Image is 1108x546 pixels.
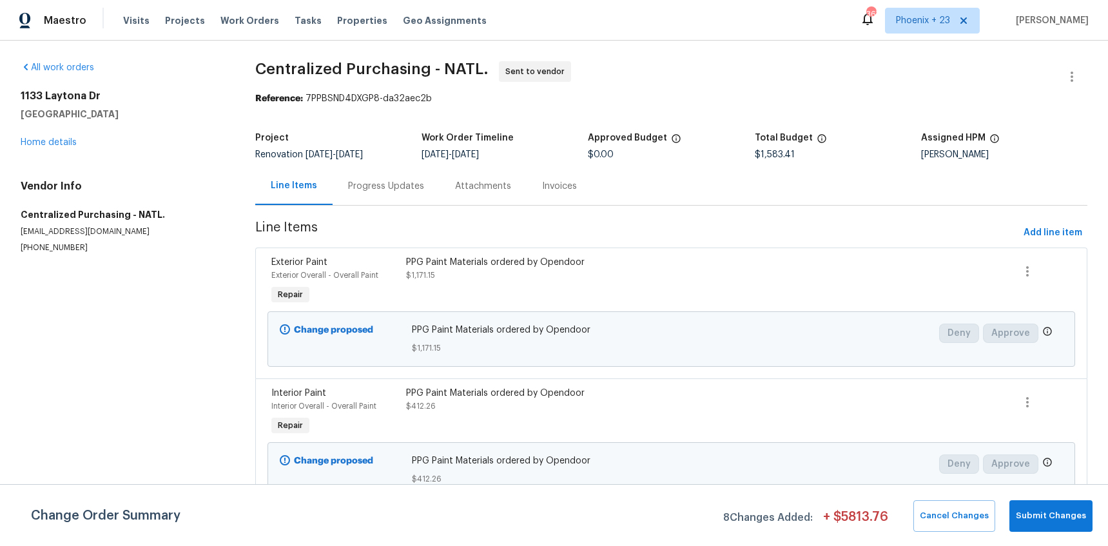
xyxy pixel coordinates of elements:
h5: [GEOGRAPHIC_DATA] [21,108,224,121]
span: $1,171.15 [412,342,931,355]
span: [DATE] [306,150,333,159]
h5: Project [255,133,289,142]
p: [PHONE_NUMBER] [21,242,224,253]
span: Only a market manager or an area construction manager can approve [1042,326,1053,340]
b: Change proposed [294,456,373,465]
h4: Vendor Info [21,180,224,193]
button: Deny [939,324,979,343]
span: $1,583.41 [755,150,795,159]
span: Maestro [44,14,86,27]
span: Centralized Purchasing - NATL. [255,61,489,77]
span: Projects [165,14,205,27]
div: Line Items [271,179,317,192]
div: 367 [866,8,875,21]
div: PPG Paint Materials ordered by Opendoor [406,387,735,400]
span: PPG Paint Materials ordered by Opendoor [412,454,931,467]
span: [DATE] [452,150,479,159]
div: [PERSON_NAME] [921,150,1087,159]
span: Exterior Overall - Overall Paint [271,271,378,279]
span: Interior Overall - Overall Paint [271,402,376,410]
span: Add line item [1024,225,1082,241]
button: Deny [939,454,979,474]
span: Phoenix + 23 [896,14,950,27]
button: Cancel Changes [913,500,995,532]
span: The hpm assigned to this work order. [989,133,1000,150]
h5: Centralized Purchasing - NATL. [21,208,224,221]
button: Approve [983,454,1038,474]
a: Home details [21,138,77,147]
div: 7PPBSND4DXGP8-da32aec2b [255,92,1087,105]
span: [DATE] [422,150,449,159]
span: [PERSON_NAME] [1011,14,1089,27]
span: Submit Changes [1016,509,1086,523]
span: [DATE] [336,150,363,159]
p: [EMAIL_ADDRESS][DOMAIN_NAME] [21,226,224,237]
b: Change proposed [294,326,373,335]
span: Interior Paint [271,389,326,398]
span: Exterior Paint [271,258,327,267]
button: Submit Changes [1009,500,1093,532]
div: PPG Paint Materials ordered by Opendoor [406,256,735,269]
div: Invoices [542,180,577,193]
span: $1,171.15 [406,271,435,279]
span: PPG Paint Materials ordered by Opendoor [412,324,931,336]
a: All work orders [21,63,94,72]
span: Work Orders [220,14,279,27]
span: Repair [273,419,308,432]
button: Approve [983,324,1038,343]
div: Attachments [455,180,511,193]
h5: Assigned HPM [921,133,986,142]
h5: Work Order Timeline [422,133,514,142]
h2: 1133 Laytona Dr [21,90,224,102]
span: 8 Changes Added: [723,505,813,532]
span: Visits [123,14,150,27]
span: $412.26 [412,473,931,485]
span: - [422,150,479,159]
span: Repair [273,288,308,301]
h5: Total Budget [755,133,813,142]
span: The total cost of line items that have been proposed by Opendoor. This sum includes line items th... [817,133,827,150]
span: $0.00 [588,150,614,159]
span: Change Order Summary [31,500,180,532]
div: Progress Updates [348,180,424,193]
h5: Approved Budget [588,133,667,142]
b: Reference: [255,94,303,103]
button: Add line item [1018,221,1087,245]
span: Renovation [255,150,363,159]
span: + $ 5813.76 [823,511,888,532]
span: - [306,150,363,159]
span: $412.26 [406,402,436,410]
span: Only a market manager or an area construction manager can approve [1042,457,1053,471]
span: Properties [337,14,387,27]
span: Tasks [295,16,322,25]
span: Sent to vendor [505,65,570,78]
span: The total cost of line items that have been approved by both Opendoor and the Trade Partner. This... [671,133,681,150]
span: Geo Assignments [403,14,487,27]
span: Cancel Changes [920,509,989,523]
span: Line Items [255,221,1018,245]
